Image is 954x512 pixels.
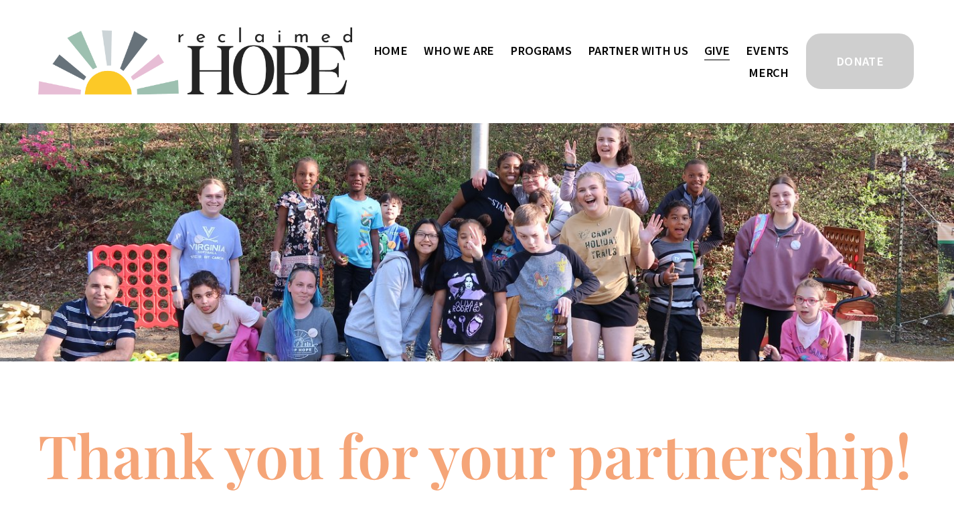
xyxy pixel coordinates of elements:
[424,39,494,62] a: folder dropdown
[746,39,789,62] a: Events
[588,41,688,60] span: Partner With Us
[588,39,688,62] a: folder dropdown
[424,41,494,60] span: Who We Are
[804,31,916,91] a: DONATE
[510,39,572,62] a: folder dropdown
[38,414,912,494] span: Thank you for your partnership!
[748,62,789,84] a: Merch
[704,39,730,62] a: Give
[38,27,352,95] img: Reclaimed Hope Initiative
[374,39,408,62] a: Home
[510,41,572,60] span: Programs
